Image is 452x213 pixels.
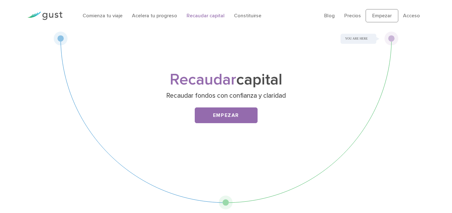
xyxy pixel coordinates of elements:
[236,70,282,89] font: capital
[195,107,258,123] a: Empezar
[170,70,236,89] font: Recaudar
[234,13,261,19] a: Constituirse
[132,13,177,19] a: Acelera tu progreso
[344,13,361,19] a: Precios
[83,13,123,19] a: Comienza tu viaje
[213,112,239,118] font: Empezar
[166,92,286,100] font: Recaudar fondos con confianza y claridad
[366,9,398,22] a: Empezar
[324,13,335,19] a: Blog
[27,12,63,20] img: Logotipo de Gust
[403,13,420,19] a: Acceso
[372,13,392,19] font: Empezar
[187,13,225,19] a: Recaudar capital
